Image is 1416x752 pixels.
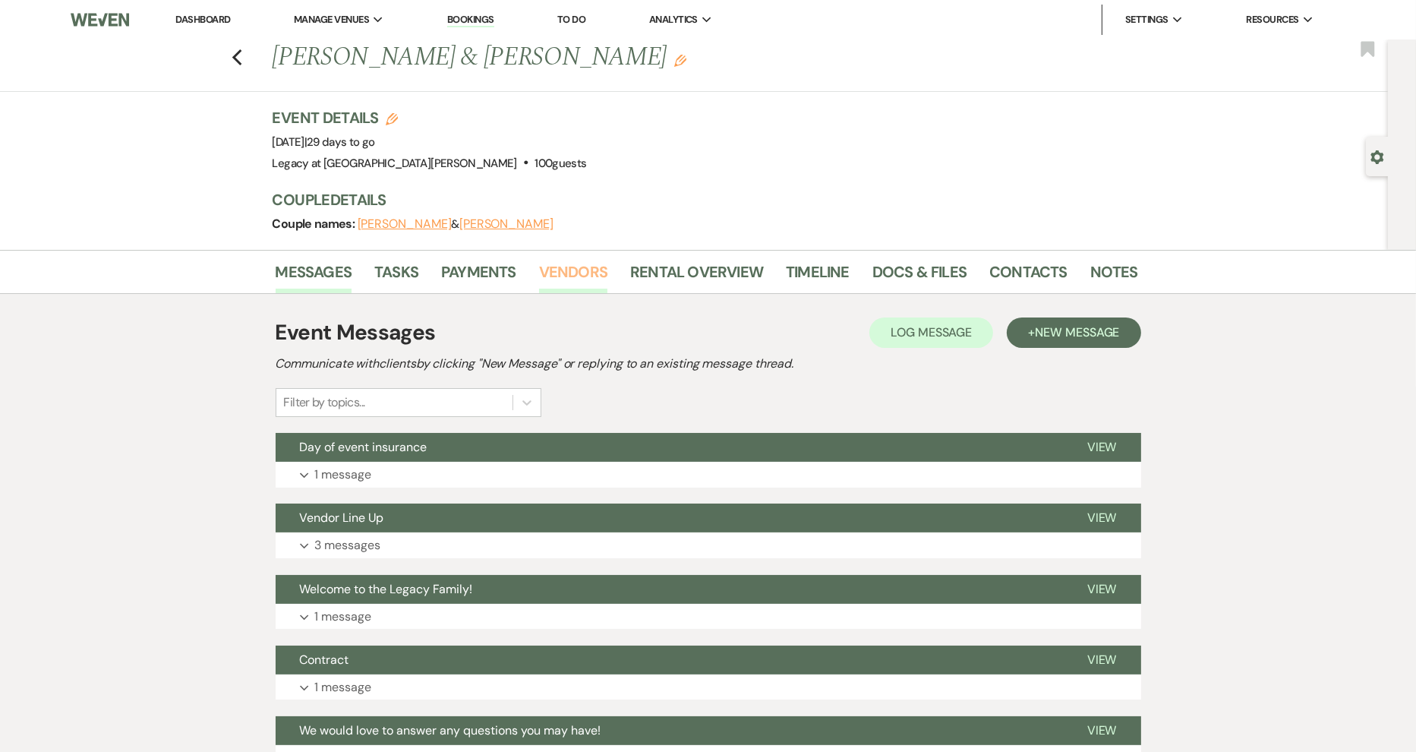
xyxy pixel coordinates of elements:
[1087,652,1117,668] span: View
[1370,149,1384,163] button: Open lead details
[1087,510,1117,526] span: View
[300,439,427,455] span: Day of event insurance
[1090,260,1138,293] a: Notes
[1063,575,1141,604] button: View
[786,260,850,293] a: Timeline
[891,324,972,340] span: Log Message
[1247,12,1299,27] span: Resources
[273,39,953,76] h1: [PERSON_NAME] & [PERSON_NAME]
[71,4,128,36] img: Weven Logo
[273,216,358,232] span: Couple names:
[872,260,967,293] a: Docs & Files
[315,678,372,697] p: 1 message
[447,13,494,27] a: Bookings
[276,504,1063,532] button: Vendor Line Up
[276,317,436,349] h1: Event Messages
[315,607,372,627] p: 1 message
[307,134,375,150] span: 29 days to go
[989,260,1068,293] a: Contacts
[300,722,601,738] span: We would love to answer any questions you may have!
[300,510,384,526] span: Vendor Line Up
[358,216,553,232] span: &
[273,189,1123,210] h3: Couple Details
[557,13,585,26] a: To Do
[276,646,1063,675] button: Contract
[1063,504,1141,532] button: View
[1063,646,1141,675] button: View
[276,604,1141,630] button: 1 message
[1063,716,1141,745] button: View
[175,13,230,26] a: Dashboard
[276,575,1063,604] button: Welcome to the Legacy Family!
[869,318,993,348] button: Log Message
[276,716,1063,745] button: We would love to answer any questions you may have!
[1087,581,1117,597] span: View
[276,433,1063,462] button: Day of event insurance
[1007,318,1140,348] button: +New Message
[441,260,516,293] a: Payments
[300,581,473,597] span: Welcome to the Legacy Family!
[273,156,517,171] span: Legacy at [GEOGRAPHIC_DATA][PERSON_NAME]
[539,260,607,293] a: Vendors
[1125,12,1168,27] span: Settings
[276,462,1141,488] button: 1 message
[304,134,375,150] span: |
[284,393,365,412] div: Filter by topics...
[1087,722,1117,738] span: View
[674,53,686,67] button: Edit
[630,260,763,293] a: Rental Overview
[276,532,1141,558] button: 3 messages
[273,134,375,150] span: [DATE]
[1035,324,1119,340] span: New Message
[294,12,369,27] span: Manage Venues
[273,107,587,128] h3: Event Details
[315,465,372,485] p: 1 message
[1063,433,1141,462] button: View
[276,355,1141,373] h2: Communicate with clients by clicking "New Message" or replying to an existing message thread.
[276,675,1141,700] button: 1 message
[300,652,349,668] span: Contract
[649,12,698,27] span: Analytics
[1087,439,1117,455] span: View
[374,260,418,293] a: Tasks
[276,260,352,293] a: Messages
[535,156,586,171] span: 100 guests
[459,218,553,230] button: [PERSON_NAME]
[358,218,452,230] button: [PERSON_NAME]
[315,536,381,555] p: 3 messages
